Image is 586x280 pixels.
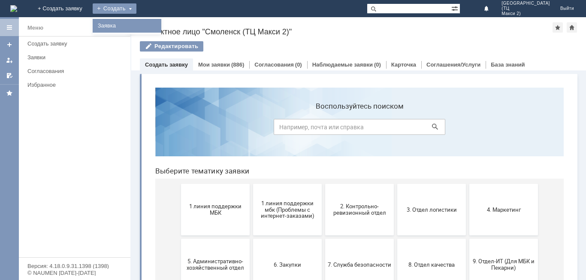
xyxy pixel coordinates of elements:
[295,61,302,68] div: (0)
[391,61,416,68] a: Карточка
[179,122,243,135] span: 2. Контрольно-ревизионный отдел
[249,158,317,210] button: 8. Отдел качества
[94,21,160,31] a: Заявка
[27,68,125,74] div: Согласования
[24,37,129,50] a: Создать заявку
[105,103,173,155] button: 1 линия поддержки мбк (Проблемы с интернет-заказами)
[35,122,99,135] span: 1 линия поддержки МБК
[3,69,16,82] a: Мои согласования
[374,61,381,68] div: (0)
[501,11,550,16] span: Макси 2)
[10,5,17,12] a: Перейти на домашнюю страницу
[251,125,315,132] span: 3. Отдел логистики
[491,61,525,68] a: База знаний
[107,232,171,245] span: Отдел-ИТ (Битрикс24 и CRM)
[27,263,122,269] div: Версия: 4.18.0.9.31.1398 (1398)
[323,125,387,132] span: 4. Маркетинг
[107,119,171,138] span: 1 линия поддержки мбк (Проблемы с интернет-заказами)
[231,61,244,68] div: (886)
[321,213,390,265] button: Франчайзинг
[177,213,245,265] button: Отдел-ИТ (Офис)
[105,158,173,210] button: 6. Закупки
[27,270,122,276] div: © NAUMEN [DATE]-[DATE]
[553,22,563,33] div: Добавить в избранное
[249,213,317,265] button: Финансовый отдел
[179,235,243,242] span: Отдел-ИТ (Офис)
[198,61,230,68] a: Мои заявки
[105,213,173,265] button: Отдел-ИТ (Битрикс24 и CRM)
[567,22,577,33] div: Сделать домашней страницей
[107,180,171,187] span: 6. Закупки
[33,103,101,155] button: 1 линия поддержки МБК
[323,177,387,190] span: 9. Отдел-ИТ (Для МБК и Пекарни)
[3,53,16,67] a: Мои заявки
[125,21,297,30] label: Воспользуйтесь поиском
[3,38,16,52] a: Создать заявку
[24,64,129,78] a: Согласования
[179,180,243,187] span: 7. Служба безопасности
[33,213,101,265] button: Бухгалтерия (для мбк)
[249,103,317,155] button: 3. Отдел логистики
[33,158,101,210] button: 5. Административно-хозяйственный отдел
[254,61,294,68] a: Согласования
[501,6,550,11] span: (ТЦ
[24,51,129,64] a: Заявки
[321,103,390,155] button: 4. Маркетинг
[35,177,99,190] span: 5. Административно-хозяйственный отдел
[251,235,315,242] span: Финансовый отдел
[177,103,245,155] button: 2. Контрольно-ревизионный отдел
[27,40,125,47] div: Создать заявку
[27,23,43,33] div: Меню
[93,3,136,14] div: Создать
[251,180,315,187] span: 8. Отдел качества
[426,61,480,68] a: Соглашения/Услуги
[323,235,387,242] span: Франчайзинг
[35,235,99,242] span: Бухгалтерия (для мбк)
[321,158,390,210] button: 9. Отдел-ИТ (Для МБК и Пекарни)
[451,4,460,12] span: Расширенный поиск
[145,61,188,68] a: Создать заявку
[125,38,297,54] input: Например, почта или справка
[501,1,550,6] span: [GEOGRAPHIC_DATA]
[27,54,125,61] div: Заявки
[177,158,245,210] button: 7. Служба безопасности
[312,61,373,68] a: Наблюдаемые заявки
[10,5,17,12] img: logo
[27,82,116,88] div: Избранное
[140,27,553,36] div: Контактное лицо "Смоленск (ТЦ Макси 2)"
[7,86,415,94] header: Выберите тематику заявки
